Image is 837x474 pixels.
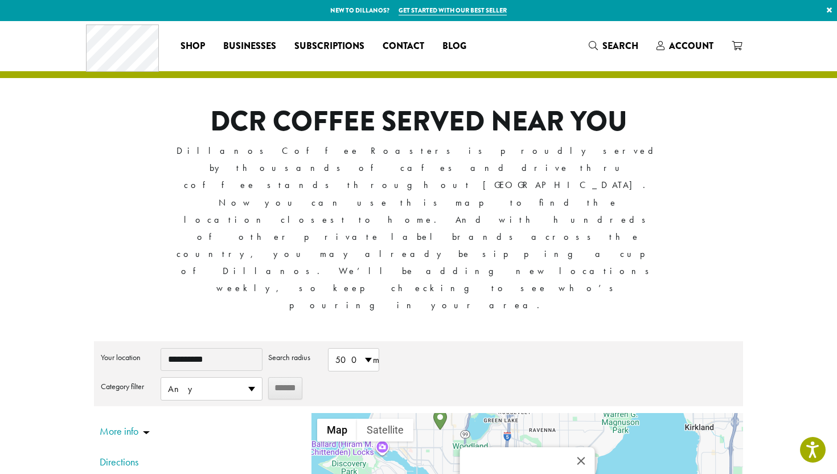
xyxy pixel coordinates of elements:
[100,424,150,438] a: More info
[383,39,424,54] span: Contact
[580,36,647,55] a: Search
[357,419,413,442] button: Show satellite imagery
[161,378,262,400] span: Any
[101,377,155,395] label: Category filter
[602,39,638,52] span: Search
[223,39,276,54] span: Businesses
[100,452,302,472] a: Directions
[175,142,662,314] p: Dillanos Coffee Roasters is proudly served by thousands of cafes and drive thru coffee stands thr...
[329,349,379,371] span: 500 mi
[399,6,507,15] a: Get started with our best seller
[669,39,713,52] span: Account
[442,39,466,54] span: Blog
[268,348,322,366] label: Search radius
[175,105,662,138] h1: DCR COFFEE SERVED NEAR YOU
[171,37,214,55] a: Shop
[433,410,447,430] div: Café Bambino
[317,419,357,442] button: Show street map
[294,39,364,54] span: Subscriptions
[180,39,205,54] span: Shop
[101,348,155,366] label: Your location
